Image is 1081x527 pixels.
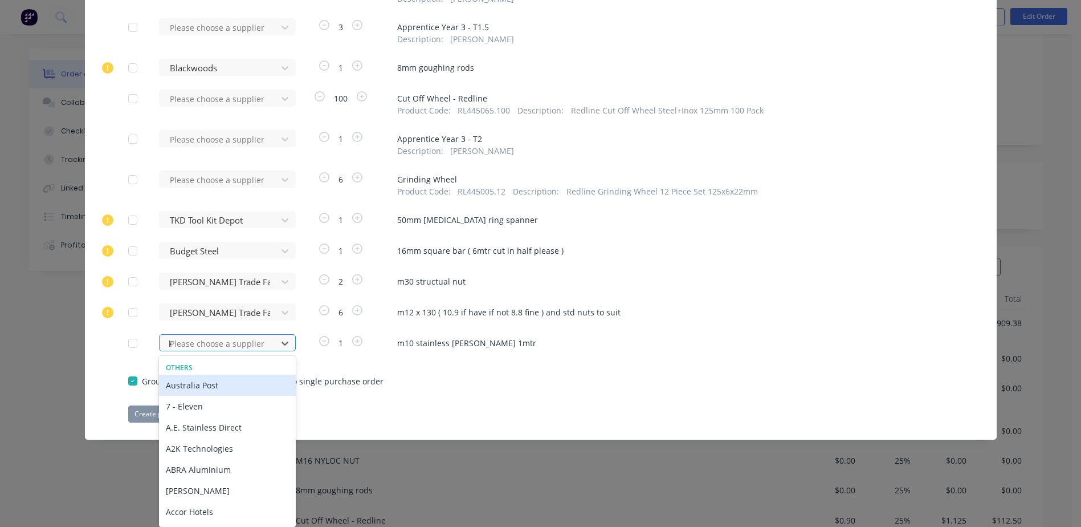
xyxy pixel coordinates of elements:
[458,185,505,197] span: RL445005.12
[332,245,350,257] span: 1
[159,480,296,501] div: [PERSON_NAME]
[397,33,443,45] span: Description :
[332,173,350,185] span: 6
[397,145,443,157] span: Description :
[397,185,451,197] span: Product Code :
[571,104,764,116] span: Redline Cut Off Wheel Steel+Inox 125mm 100 Pack
[332,275,350,287] span: 2
[458,104,510,116] span: RL445065.100
[397,62,953,74] span: 8mm goughing rods
[159,396,296,417] div: 7 - Eleven
[332,306,350,318] span: 6
[397,306,953,318] span: m12 x 130 ( 10.9 if have if not 8.8 fine ) and std nuts to suit
[128,406,202,423] button: Create purchase(s)
[397,337,953,349] span: m10 stainless [PERSON_NAME] 1mtr
[327,92,354,104] span: 100
[159,363,296,373] div: Others
[397,21,953,33] span: Apprentice Year 3 - T1.5
[332,133,350,145] span: 1
[332,337,350,349] span: 1
[513,185,559,197] span: Description :
[397,173,953,185] span: Grinding Wheel
[332,214,350,226] span: 1
[397,133,953,145] span: Apprentice Year 3 - T2
[159,375,296,396] div: Australia Post
[397,104,451,116] span: Product Code :
[566,185,758,197] span: Redline Grinding Wheel 12 Piece Set 125x6x22mm
[159,438,296,459] div: A2K Technologies
[450,33,514,45] span: [PERSON_NAME]
[397,245,953,257] span: 16mm square bar ( 6mtr cut in half please )
[159,501,296,522] div: Accor Hotels
[332,21,350,33] span: 3
[450,145,514,157] span: [PERSON_NAME]
[397,214,953,226] span: 50mm [MEDICAL_DATA] ring spanner
[397,92,953,104] span: Cut Off Wheel - Redline
[332,62,350,74] span: 1
[517,104,564,116] span: Description :
[397,275,953,287] span: m30 structual nut
[159,459,296,480] div: ABRA Aluminium
[159,417,296,438] div: A.E. Stainless Direct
